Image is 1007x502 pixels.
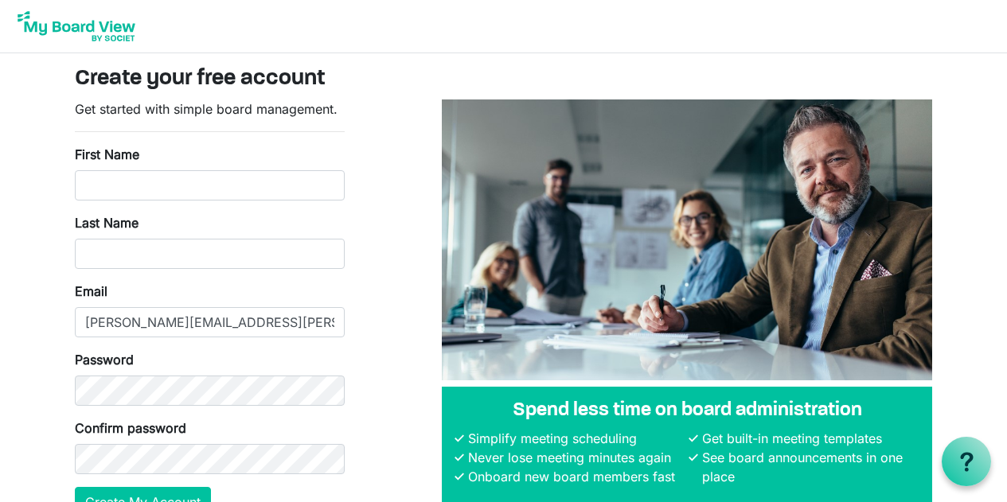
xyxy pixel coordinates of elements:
li: Never lose meeting minutes again [464,448,685,467]
label: Last Name [75,213,139,232]
label: Password [75,350,134,369]
li: Onboard new board members fast [464,467,685,486]
h3: Create your free account [75,66,933,93]
img: A photograph of board members sitting at a table [442,99,932,380]
li: See board announcements in one place [698,448,919,486]
label: First Name [75,145,139,164]
span: Get started with simple board management. [75,101,338,117]
label: Email [75,282,107,301]
li: Simplify meeting scheduling [464,429,685,448]
h4: Spend less time on board administration [455,399,919,422]
li: Get built-in meeting templates [698,429,919,448]
label: Confirm password [75,418,186,438]
img: My Board View Logo [13,6,140,46]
